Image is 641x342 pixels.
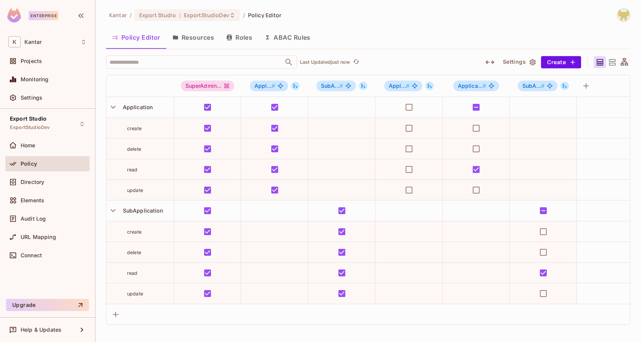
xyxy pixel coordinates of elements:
[21,234,56,240] span: URL Mapping
[7,8,21,23] img: SReyMgAAAABJRU5ErkJggg==
[127,250,141,255] span: delete
[127,146,141,152] span: delete
[181,81,235,91] span: SuperAdminUser
[184,11,229,19] span: ExportStudioDev
[21,142,35,148] span: Home
[350,58,361,67] span: Click to refresh data
[106,28,166,47] button: Policy Editor
[458,82,486,89] span: Applica...
[6,299,89,311] button: Upgrade
[353,58,359,66] span: refresh
[179,12,181,18] span: :
[21,161,37,167] span: Policy
[130,11,132,19] li: /
[21,76,49,82] span: Monitoring
[181,81,235,91] div: SuperAdmin...
[406,82,409,89] span: #
[24,39,42,45] span: Workspace: Kantar
[8,36,21,47] span: K
[166,28,220,47] button: Resources
[300,59,350,65] p: Last Updated just now
[384,81,422,91] span: Application#AdminViewer
[21,179,44,185] span: Directory
[316,81,356,91] span: SubApplication#AdminUser
[389,82,409,89] span: Appl...
[21,252,42,258] span: Connect
[127,187,143,193] span: update
[351,58,361,67] button: refresh
[522,82,544,89] span: SubA...
[243,11,245,19] li: /
[321,82,343,89] span: SubA...
[254,82,275,89] span: Appl...
[29,11,58,20] div: Enterprise
[250,81,288,91] span: Application#AdminUser
[500,56,538,68] button: Settings
[127,291,143,297] span: update
[127,229,142,235] span: create
[283,57,294,68] button: Open
[127,126,142,131] span: create
[10,124,50,131] span: ExportStudioDev
[139,11,176,19] span: Export Studio
[21,327,61,333] span: Help & Updates
[453,81,499,91] span: Application#StandardUser
[109,11,127,19] span: the active workspace
[127,270,138,276] span: read
[127,167,138,173] span: read
[10,116,47,122] span: Export Studio
[340,82,343,89] span: #
[483,82,486,89] span: #
[541,82,544,89] span: #
[617,9,630,21] img: Girishankar.VP@kantar.com
[21,95,42,101] span: Settings
[541,56,581,68] button: Create
[120,104,153,110] span: Application
[272,82,275,89] span: #
[258,28,317,47] button: ABAC Rules
[518,81,557,91] span: SubApplication#StandardUser
[21,58,42,64] span: Projects
[220,28,258,47] button: Roles
[21,197,44,203] span: Elements
[120,207,163,214] span: SubApplication
[248,11,282,19] span: Policy Editor
[21,216,46,222] span: Audit Log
